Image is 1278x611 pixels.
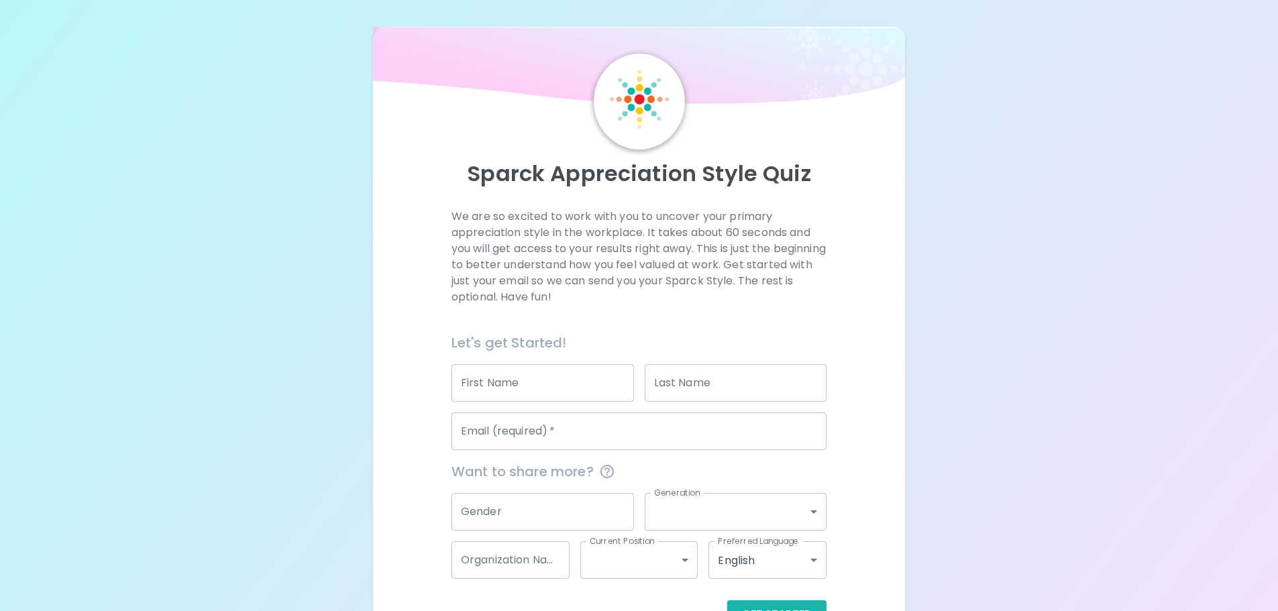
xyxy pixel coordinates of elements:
[708,541,827,579] div: English
[451,209,827,305] p: We are so excited to work with you to uncover your primary appreciation style in the workplace. I...
[373,27,906,111] img: wave
[451,332,827,353] h6: Let's get Started!
[610,70,669,129] img: Sparck Logo
[389,160,890,187] p: Sparck Appreciation Style Quiz
[590,535,655,547] label: Current Position
[654,487,700,498] label: Generation
[599,463,615,480] svg: This information is completely confidential and only used for aggregated appreciation studies at ...
[451,461,827,482] span: Want to share more?
[718,535,798,547] label: Preferred Language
